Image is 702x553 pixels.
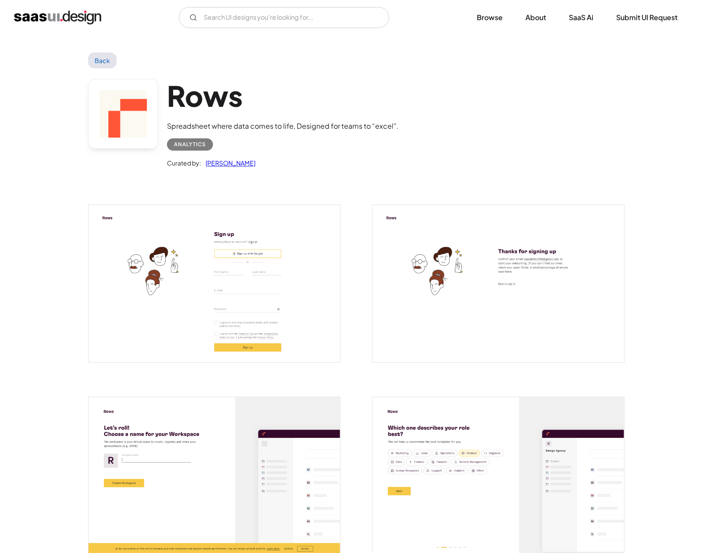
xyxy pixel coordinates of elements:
a: About [515,8,557,27]
a: home [14,11,101,25]
a: Back [88,53,117,68]
div: Analytics [174,139,206,150]
h1: Rows [167,79,399,113]
form: Email Form [179,7,389,28]
a: [PERSON_NAME] [201,158,255,168]
input: Search UI designs you're looking for... [179,7,389,28]
a: Submit UI Request [606,8,688,27]
a: open lightbox [372,205,624,362]
a: SaaS Ai [558,8,604,27]
div: Curated by: [167,158,201,168]
a: Browse [466,8,513,27]
a: open lightbox [89,205,340,362]
img: 6402fc2b4dac793fb8372787_Rows%20Signup%20Screen.png [89,205,340,362]
div: Spreadsheet where data comes to life, Designed for teams to “excel”. [167,121,399,131]
img: 6402fc354dac79149a373109_Rows%20Email%20Confirmation%20Screen.png [372,205,624,362]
